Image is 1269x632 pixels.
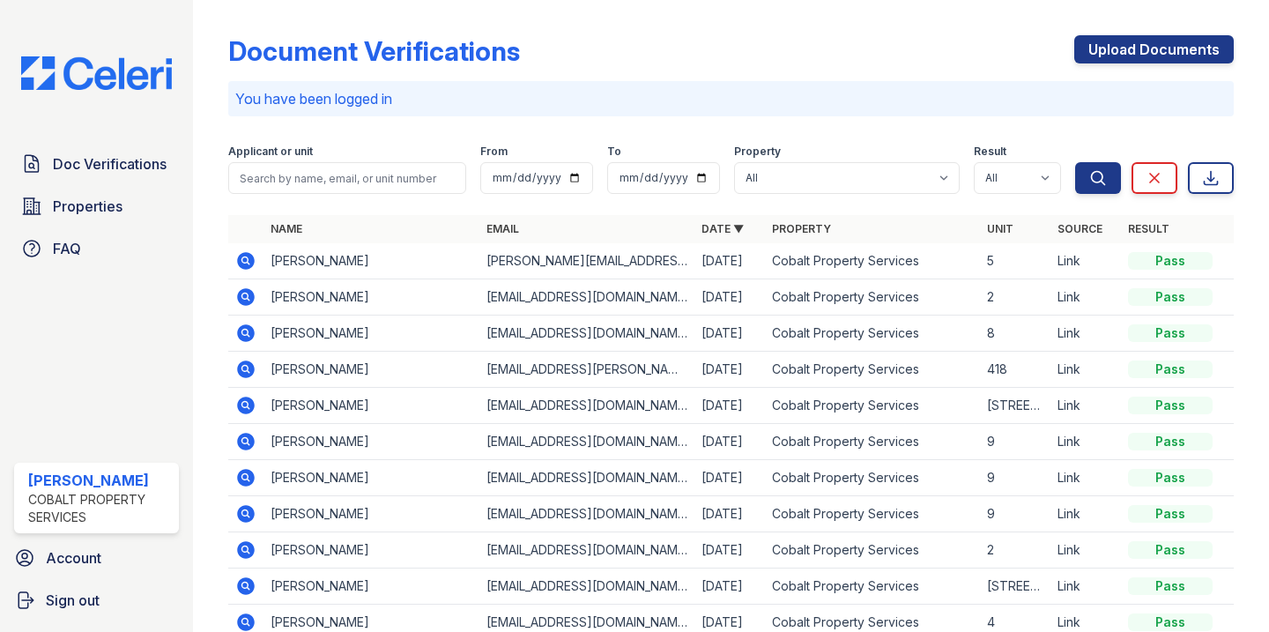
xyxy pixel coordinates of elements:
[263,352,479,388] td: [PERSON_NAME]
[1128,613,1213,631] div: Pass
[1128,324,1213,342] div: Pass
[694,496,765,532] td: [DATE]
[980,532,1050,569] td: 2
[1050,496,1121,532] td: Link
[1050,424,1121,460] td: Link
[479,388,694,424] td: [EMAIL_ADDRESS][DOMAIN_NAME]
[765,243,980,279] td: Cobalt Property Services
[694,532,765,569] td: [DATE]
[1050,352,1121,388] td: Link
[765,460,980,496] td: Cobalt Property Services
[1128,577,1213,595] div: Pass
[694,569,765,605] td: [DATE]
[765,496,980,532] td: Cobalt Property Services
[7,583,186,618] a: Sign out
[486,222,519,235] a: Email
[1128,433,1213,450] div: Pass
[479,460,694,496] td: [EMAIL_ADDRESS][DOMAIN_NAME]
[479,352,694,388] td: [EMAIL_ADDRESS][PERSON_NAME][DOMAIN_NAME]
[772,222,831,235] a: Property
[1050,569,1121,605] td: Link
[694,243,765,279] td: [DATE]
[1128,541,1213,559] div: Pass
[263,243,479,279] td: [PERSON_NAME]
[1128,222,1169,235] a: Result
[980,243,1050,279] td: 5
[765,279,980,316] td: Cobalt Property Services
[1050,316,1121,352] td: Link
[263,569,479,605] td: [PERSON_NAME]
[53,196,122,217] span: Properties
[263,279,479,316] td: [PERSON_NAME]
[694,352,765,388] td: [DATE]
[14,231,179,266] a: FAQ
[765,388,980,424] td: Cobalt Property Services
[765,316,980,352] td: Cobalt Property Services
[765,352,980,388] td: Cobalt Property Services
[1057,222,1102,235] a: Source
[479,424,694,460] td: [EMAIL_ADDRESS][DOMAIN_NAME]
[228,35,520,67] div: Document Verifications
[694,279,765,316] td: [DATE]
[694,388,765,424] td: [DATE]
[765,532,980,569] td: Cobalt Property Services
[980,424,1050,460] td: 9
[1128,361,1213,378] div: Pass
[980,496,1050,532] td: 9
[271,222,302,235] a: Name
[7,540,186,576] a: Account
[1050,279,1121,316] td: Link
[980,279,1050,316] td: 2
[28,491,172,526] div: Cobalt Property Services
[14,189,179,224] a: Properties
[765,424,980,460] td: Cobalt Property Services
[46,547,101,569] span: Account
[479,243,694,279] td: [PERSON_NAME][EMAIL_ADDRESS][DOMAIN_NAME]
[980,569,1050,605] td: [STREET_ADDRESS]
[28,470,172,491] div: [PERSON_NAME]
[7,56,186,90] img: CE_Logo_Blue-a8612792a0a2168367f1c8372b55b34899dd931a85d93a1a3d3e32e68fde9ad4.png
[14,146,179,182] a: Doc Verifications
[1074,35,1234,63] a: Upload Documents
[263,316,479,352] td: [PERSON_NAME]
[765,569,980,605] td: Cobalt Property Services
[607,145,621,159] label: To
[479,316,694,352] td: [EMAIL_ADDRESS][DOMAIN_NAME]
[53,238,81,259] span: FAQ
[1128,469,1213,487] div: Pass
[263,424,479,460] td: [PERSON_NAME]
[263,532,479,569] td: [PERSON_NAME]
[701,222,744,235] a: Date ▼
[479,532,694,569] td: [EMAIL_ADDRESS][DOMAIN_NAME]
[228,145,313,159] label: Applicant or unit
[1128,505,1213,523] div: Pass
[987,222,1013,235] a: Unit
[263,460,479,496] td: [PERSON_NAME]
[1128,397,1213,414] div: Pass
[1128,252,1213,270] div: Pass
[235,88,1227,109] p: You have been logged in
[263,388,479,424] td: [PERSON_NAME]
[479,279,694,316] td: [EMAIL_ADDRESS][DOMAIN_NAME]
[980,460,1050,496] td: 9
[980,388,1050,424] td: [STREET_ADDRESS][PERSON_NAME]
[734,145,781,159] label: Property
[479,569,694,605] td: [EMAIL_ADDRESS][DOMAIN_NAME]
[479,496,694,532] td: [EMAIL_ADDRESS][DOMAIN_NAME]
[1050,243,1121,279] td: Link
[1128,288,1213,306] div: Pass
[694,316,765,352] td: [DATE]
[1050,532,1121,569] td: Link
[263,496,479,532] td: [PERSON_NAME]
[694,460,765,496] td: [DATE]
[1050,460,1121,496] td: Link
[46,590,100,611] span: Sign out
[480,145,508,159] label: From
[1050,388,1121,424] td: Link
[980,352,1050,388] td: 418
[228,162,466,194] input: Search by name, email, or unit number
[53,153,167,175] span: Doc Verifications
[980,316,1050,352] td: 8
[694,424,765,460] td: [DATE]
